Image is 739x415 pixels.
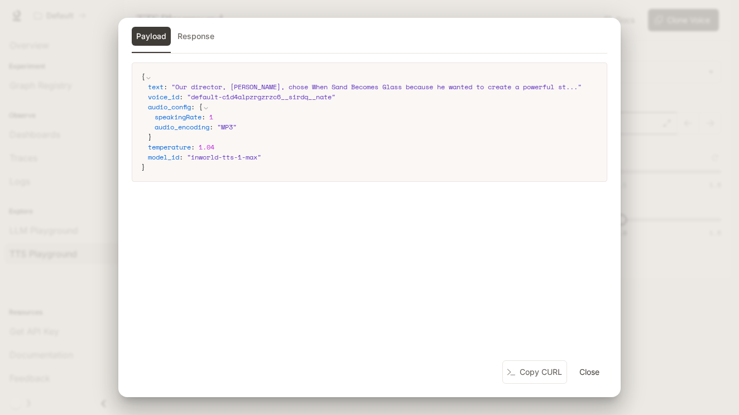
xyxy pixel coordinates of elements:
[148,142,598,152] div: :
[187,152,261,162] span: " inworld-tts-1-max "
[148,82,164,91] span: text
[148,102,191,112] span: audio_config
[148,132,152,142] span: }
[148,142,191,152] span: temperature
[148,82,598,92] div: :
[148,152,598,162] div: :
[148,152,179,162] span: model_id
[155,122,598,132] div: :
[148,92,179,102] span: voice_id
[148,102,598,142] div: :
[155,112,598,122] div: :
[171,82,582,91] span: " Our director, [PERSON_NAME], chose When Sand Becomes Glass because he wanted to create a powerf...
[199,142,214,152] span: 1.04
[502,360,567,384] button: Copy CURL
[173,27,219,46] button: Response
[572,361,607,383] button: Close
[199,102,203,112] span: {
[148,92,598,102] div: :
[141,72,145,81] span: {
[217,122,237,132] span: " MP3 "
[132,27,171,46] button: Payload
[141,162,145,172] span: }
[209,112,213,122] span: 1
[155,112,201,122] span: speakingRate
[155,122,209,132] span: audio_encoding
[187,92,335,102] span: " default-c1d4alpzrgzrzc6__sirdq__nate "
